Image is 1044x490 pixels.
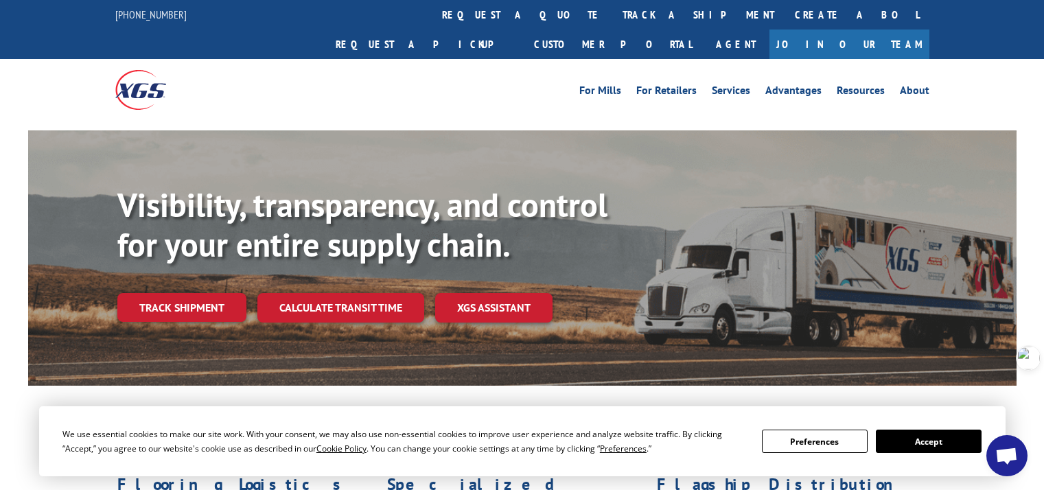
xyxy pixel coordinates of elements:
a: Join Our Team [769,30,929,59]
div: Cookie Consent Prompt [39,406,1006,476]
b: Visibility, transparency, and control for your entire supply chain. [117,183,607,266]
span: Preferences [600,443,647,454]
div: We use essential cookies to make our site work. With your consent, we may also use non-essential ... [62,427,745,456]
a: Agent [702,30,769,59]
div: Open chat [986,435,1028,476]
a: Services [712,85,750,100]
a: For Retailers [636,85,697,100]
a: Resources [837,85,885,100]
a: [PHONE_NUMBER] [115,8,187,21]
a: Request a pickup [325,30,524,59]
a: Track shipment [117,293,246,322]
a: Calculate transit time [257,293,424,323]
a: For Mills [579,85,621,100]
button: Preferences [762,430,868,453]
a: Customer Portal [524,30,702,59]
a: Advantages [765,85,822,100]
button: Accept [876,430,982,453]
span: Cookie Policy [316,443,367,454]
a: About [900,85,929,100]
a: XGS ASSISTANT [435,293,553,323]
